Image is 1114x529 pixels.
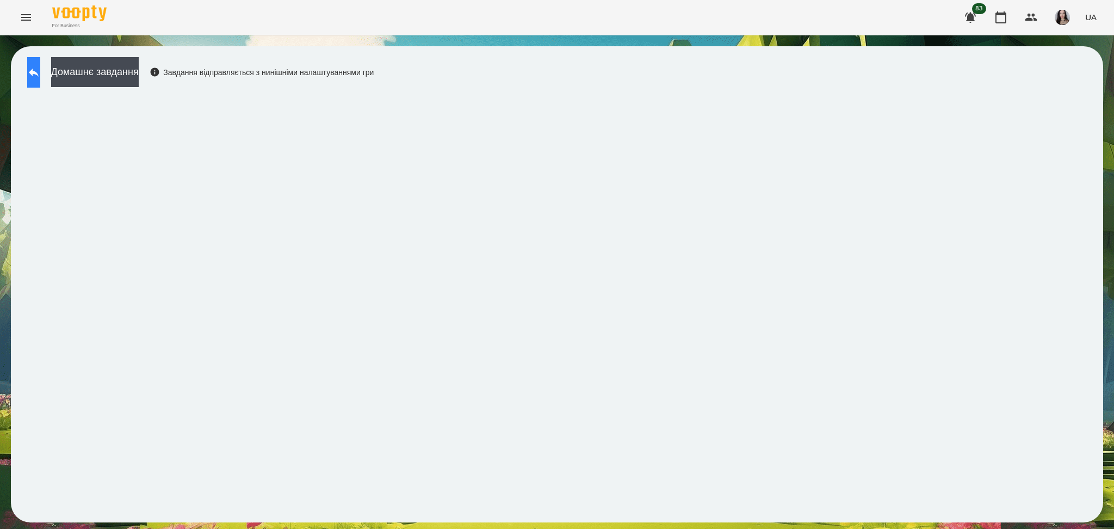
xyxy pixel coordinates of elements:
[972,3,986,14] span: 83
[52,5,107,21] img: Voopty Logo
[51,57,139,87] button: Домашнє завдання
[1055,10,1070,25] img: 23d2127efeede578f11da5c146792859.jpg
[150,67,374,78] div: Завдання відправляється з нинішніми налаштуваннями гри
[13,4,39,30] button: Menu
[1085,11,1097,23] span: UA
[52,22,107,29] span: For Business
[1081,7,1101,27] button: UA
